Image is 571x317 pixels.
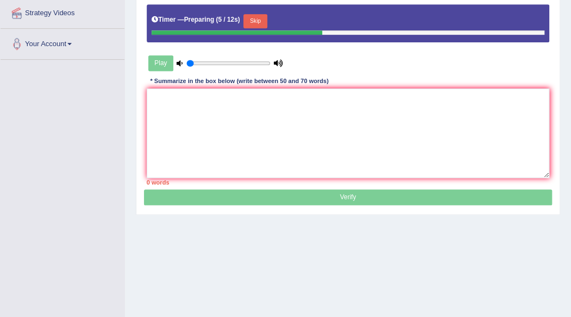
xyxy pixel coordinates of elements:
[238,16,240,23] b: )
[147,178,550,187] div: 0 words
[218,16,237,23] b: 5 / 12s
[152,16,240,23] h5: Timer —
[184,16,215,23] b: Preparing
[243,14,267,28] button: Skip
[216,16,218,23] b: (
[147,77,332,86] div: * Summarize in the box below (write between 50 and 70 words)
[1,29,124,56] a: Your Account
